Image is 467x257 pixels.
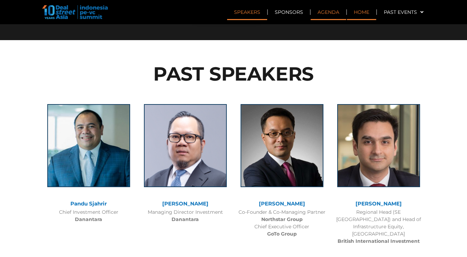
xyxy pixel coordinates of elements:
[162,200,208,207] a: [PERSON_NAME]
[140,209,230,223] div: Managing Director Investment
[75,216,102,222] b: Danantara
[227,4,267,20] a: Speakers
[259,200,305,207] a: [PERSON_NAME]
[311,4,346,20] a: Agenda
[237,209,327,238] div: Co-Founder & Co-Managing Partner Chief Executive Officer
[267,231,297,237] b: GoTo Group
[44,209,134,223] div: Chief Investment Officer
[40,64,427,83] h2: PAST SPEAKERS
[338,238,420,244] b: British International Investment
[347,4,376,20] a: Home
[334,209,424,245] div: Regional Head (SE [GEOGRAPHIC_DATA]) and Head of Infrastructure Equity, [GEOGRAPHIC_DATA]
[47,104,130,187] img: Pandu Sjahrir
[356,200,402,207] a: [PERSON_NAME]
[241,104,323,187] img: patrick walujo
[268,4,310,20] a: Sponsors
[261,216,303,222] b: Northstar Group
[172,216,199,222] b: Danantara
[377,4,430,20] a: Past Events
[70,200,107,207] a: Pandu Sjahrir
[337,104,420,187] img: Rohit-Anand
[144,104,227,187] img: Stefanus Hadiwidjaja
